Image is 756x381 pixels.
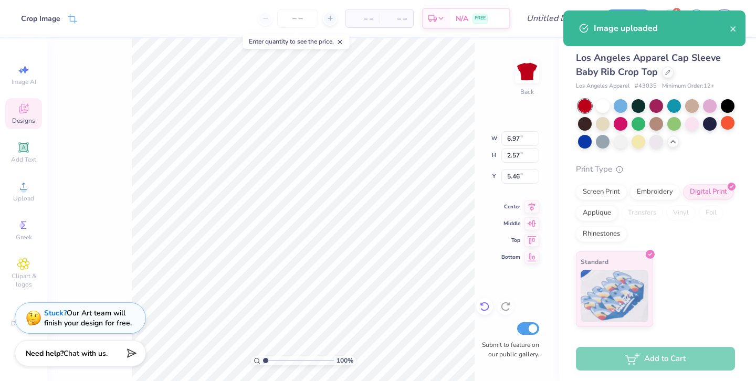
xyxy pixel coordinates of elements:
div: Print Type [576,163,735,175]
span: Los Angeles Apparel [576,82,629,91]
span: # 43035 [635,82,657,91]
div: Applique [576,205,618,221]
div: Digital Print [683,184,734,200]
span: Standard [581,256,608,267]
div: Screen Print [576,184,627,200]
label: Submit to feature on our public gallery. [476,340,539,359]
span: Chat with us. [64,348,108,358]
strong: Stuck? [44,308,67,318]
span: Greek [16,233,32,241]
span: Minimum Order: 12 + [662,82,715,91]
span: – – [386,13,407,24]
div: Foil [699,205,723,221]
span: 1 [673,8,681,16]
span: Top [501,237,520,244]
span: Bottom [501,253,520,261]
span: – – [352,13,373,24]
div: Image uploaded [594,22,730,35]
div: Transfers [621,205,663,221]
div: Rhinestones [576,226,627,242]
div: Embroidery [630,184,680,200]
span: 100 % [337,356,353,365]
input: Untitled Design [518,8,595,29]
span: FREE [475,15,486,22]
div: Our Art team will finish your design for free. [44,308,132,328]
span: Center [501,203,520,210]
strong: Need help? [26,348,64,358]
span: Upload [13,194,34,203]
span: Add Text [11,155,36,164]
div: Vinyl [666,205,696,221]
div: Crop Image [21,13,60,24]
button: close [730,22,737,35]
span: Decorate [11,319,36,327]
img: Back [517,61,538,82]
span: Clipart & logos [5,272,42,289]
span: N/A [456,13,468,24]
input: – – [277,9,318,28]
span: Image AI [12,78,36,86]
div: Back [520,87,534,97]
div: Enter quantity to see the price. [243,34,350,49]
img: Standard [581,270,648,322]
span: Designs [12,117,35,125]
span: Middle [501,220,520,227]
